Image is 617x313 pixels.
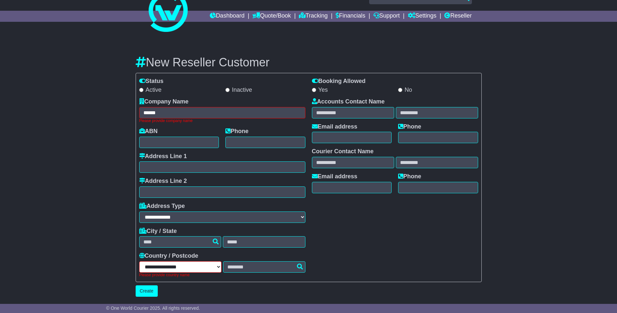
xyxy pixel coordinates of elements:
a: Reseller [444,11,472,22]
label: Address Line 2 [139,178,187,185]
input: Yes [312,88,316,92]
label: Address Line 1 [139,153,187,160]
label: Courier Contact Name [312,148,374,155]
label: Accounts Contact Name [312,98,385,105]
label: Email address [312,173,357,180]
label: Company Name [139,98,189,105]
label: Phone [398,173,421,180]
input: Inactive [225,88,230,92]
label: Inactive [225,87,252,94]
label: Email address [312,123,357,130]
span: Please provide country name [139,273,221,277]
a: Dashboard [210,11,245,22]
a: Financials [336,11,365,22]
a: Settings [408,11,436,22]
span: Please provide company name [139,118,305,123]
a: Tracking [299,11,328,22]
input: Active [139,88,143,92]
label: Booking Allowed [312,78,366,85]
span: © One World Courier 2025. All rights reserved. [106,306,200,311]
h3: New Reseller Customer [136,56,482,69]
input: No [398,88,402,92]
label: Status [139,78,164,85]
label: Yes [312,87,328,94]
label: Country / Postcode [139,252,198,260]
label: Phone [225,128,248,135]
button: Create [136,285,158,297]
label: ABN [139,128,158,135]
label: Phone [398,123,421,130]
label: No [398,87,412,94]
label: Address Type [139,203,185,210]
label: City / State [139,228,177,235]
label: Active [139,87,162,94]
a: Support [373,11,400,22]
a: Quote/Book [252,11,291,22]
